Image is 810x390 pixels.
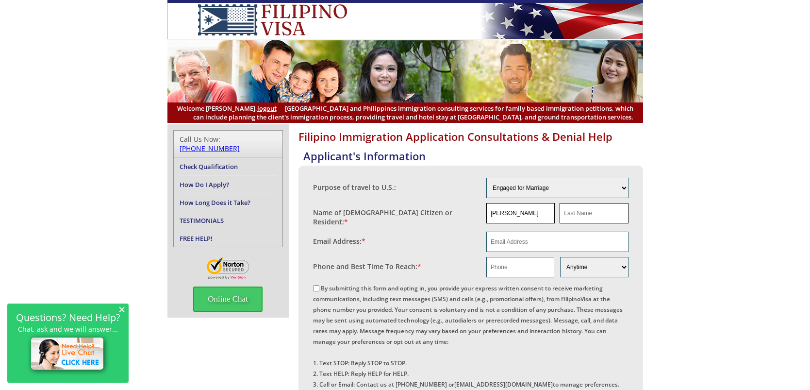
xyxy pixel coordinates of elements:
[12,325,124,333] p: Chat, ask and we will answer...
[486,203,555,223] input: First Name
[177,104,633,121] span: [GEOGRAPHIC_DATA] and Philippines immigration consulting services for family based immigration pe...
[180,198,250,207] a: How Long Does it Take?
[180,162,238,171] a: Check Qualification
[180,135,277,153] div: Call Us Now:
[298,129,643,144] h1: Filipino Immigration Application Consultations & Denial Help
[193,287,263,312] span: Online Chat
[313,183,396,192] label: Purpose of travel to U.S.:
[313,208,477,226] label: Name of [DEMOGRAPHIC_DATA] Citizen or Resident:
[486,232,628,252] input: Email Address
[486,257,554,277] input: Phone
[313,262,421,271] label: Phone and Best Time To Reach:
[118,305,125,313] span: ×
[12,313,124,322] h2: Questions? Need Help?
[560,203,628,223] input: Last Name
[313,285,319,291] input: By submitting this form and opting in, you provide your express written consent to receive market...
[180,144,240,153] a: [PHONE_NUMBER]
[177,104,277,113] span: Welcome [PERSON_NAME],
[303,149,643,163] h4: Applicant's Information
[180,180,229,189] a: How Do I Apply?
[180,216,224,225] a: TESTIMONIALS
[560,257,628,277] select: Phone and Best Reach Time are required.
[313,237,365,246] label: Email Address:
[180,234,213,243] a: FREE HELP!
[27,333,110,376] img: live-chat-icon.png
[257,104,277,113] a: logout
